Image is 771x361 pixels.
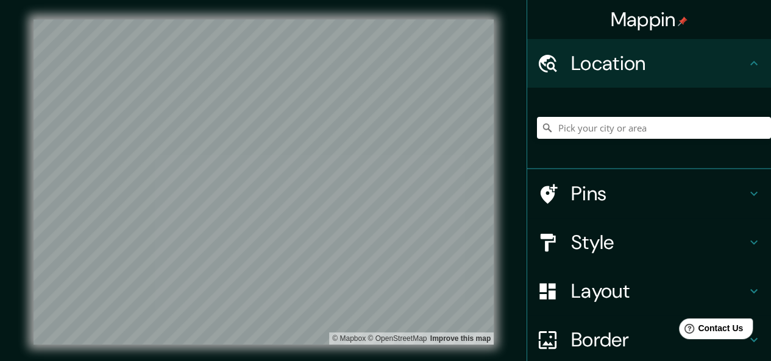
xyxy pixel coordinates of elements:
[527,169,771,218] div: Pins
[571,51,747,75] h4: Location
[527,267,771,315] div: Layout
[571,181,747,206] h4: Pins
[537,117,771,139] input: Pick your city or area
[430,334,491,343] a: Map feedback
[332,334,366,343] a: Mapbox
[571,328,747,352] h4: Border
[678,16,688,26] img: pin-icon.png
[663,314,758,348] iframe: Help widget launcher
[611,7,688,32] h4: Mappin
[571,279,747,303] h4: Layout
[571,230,747,254] h4: Style
[527,218,771,267] div: Style
[34,19,494,345] canvas: Map
[368,334,427,343] a: OpenStreetMap
[527,39,771,88] div: Location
